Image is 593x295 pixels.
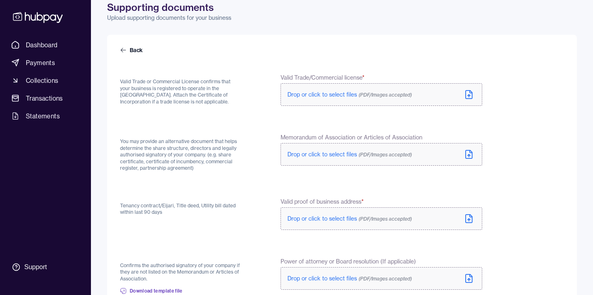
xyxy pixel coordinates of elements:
a: Dashboard [8,38,83,52]
span: Dashboard [26,40,58,50]
span: Download template file [130,288,183,294]
span: Collections [26,76,58,85]
a: Support [8,259,83,276]
span: Valid proof of business address [281,198,364,206]
a: Collections [8,73,83,88]
a: Statements [8,109,83,123]
span: (PDF/Images accepted) [359,276,412,282]
span: Power of attorney or Board resolution (If applicable) [281,257,416,265]
p: Tenancy contract/Eijari, Title deed, Utility bill dated within last 90 days [120,202,242,216]
a: Payments [8,55,83,70]
span: (PDF/Images accepted) [359,92,412,98]
span: Valid Trade/Commercial license [281,74,365,82]
a: Back [120,46,144,54]
span: Statements [26,111,60,121]
span: Drop or click to select files [287,275,412,282]
span: (PDF/Images accepted) [359,152,412,158]
span: Drop or click to select files [287,215,412,222]
a: Transactions [8,91,83,105]
p: Confirms the authorised signatory of your company if they are not listed on the Memorandum or Art... [120,262,242,282]
p: Upload supporting documents for your business [107,14,577,22]
span: Transactions [26,93,63,103]
span: (PDF/Images accepted) [359,216,412,222]
span: Memorandum of Association or Articles of Association [281,133,422,141]
div: Support [24,263,47,272]
span: Drop or click to select files [287,151,412,158]
p: Valid Trade or Commercial License confirms that your business is registered to operate in the [GE... [120,78,242,105]
p: You may provide an alternative document that helps determine the share structure, directors and l... [120,138,242,172]
span: Payments [26,58,55,67]
h1: Supporting documents [107,1,577,14]
span: Drop or click to select files [287,91,412,98]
